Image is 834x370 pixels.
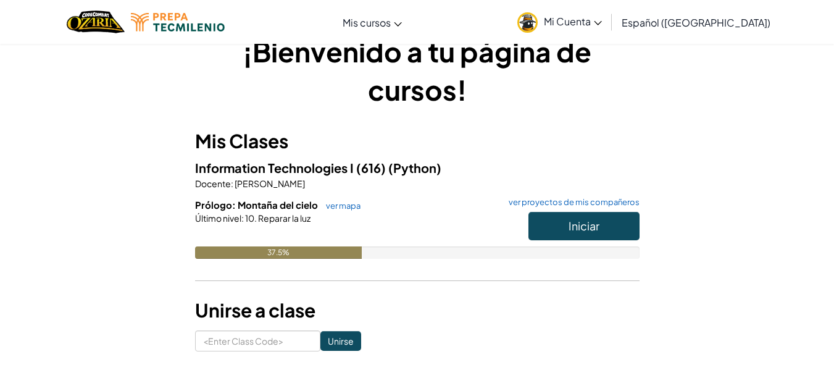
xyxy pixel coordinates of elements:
a: Ozaria by CodeCombat logo [67,9,124,35]
a: ver mapa [320,201,361,211]
h1: ¡Bienvenido a tu página de cursos! [195,32,640,109]
span: Docente [195,178,231,189]
span: : [231,178,233,189]
span: Mi Cuenta [544,15,602,28]
span: Reparar la luz [257,212,311,224]
a: Español ([GEOGRAPHIC_DATA]) [615,6,777,39]
span: Information Technologies I (616) [195,160,388,175]
span: : [241,212,244,224]
span: 10. [244,212,257,224]
h3: Mis Clases [195,127,640,155]
img: Tecmilenio logo [131,13,225,32]
span: Iniciar [569,219,599,233]
img: avatar [517,12,538,33]
a: Mis cursos [336,6,408,39]
span: Último nivel [195,212,241,224]
span: Prólogo: Montaña del cielo [195,199,320,211]
img: Home [67,9,124,35]
div: 37.5% [195,246,362,259]
input: Unirse [320,331,361,351]
h3: Unirse a clase [195,296,640,324]
span: [PERSON_NAME] [233,178,305,189]
button: Iniciar [528,212,640,240]
input: <Enter Class Code> [195,330,320,351]
a: ver proyectos de mis compañeros [502,198,640,206]
span: Mis cursos [343,16,391,29]
span: Español ([GEOGRAPHIC_DATA]) [622,16,770,29]
span: (Python) [388,160,441,175]
a: Mi Cuenta [511,2,608,41]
